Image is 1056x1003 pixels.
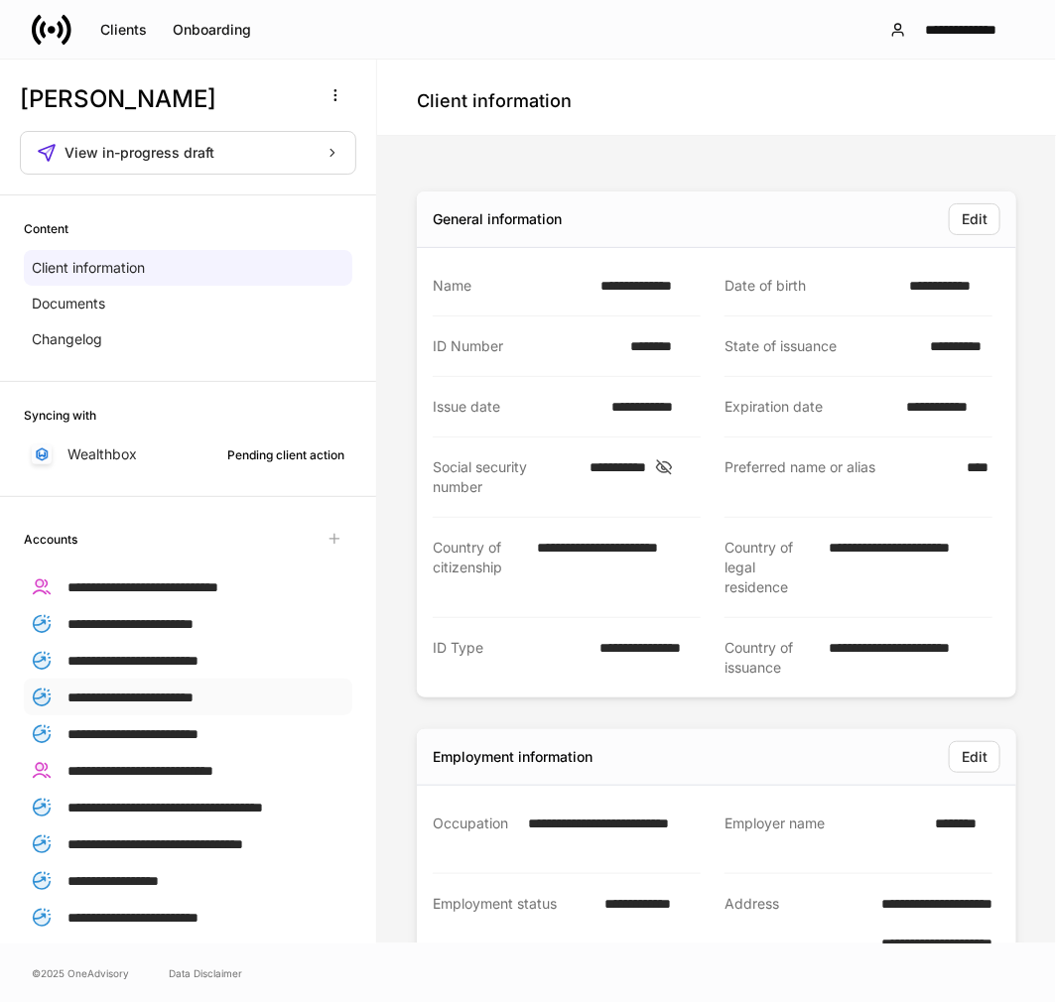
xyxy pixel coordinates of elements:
[725,638,817,678] div: Country of issuance
[24,437,352,472] a: WealthboxPending client action
[433,209,562,229] div: General information
[67,444,137,464] p: Wealthbox
[160,14,264,46] button: Onboarding
[169,965,242,981] a: Data Disclaimer
[725,397,895,417] div: Expiration date
[65,146,214,160] span: View in-progress draft
[433,894,593,953] div: Employment status
[962,212,988,226] div: Edit
[433,336,618,356] div: ID Number
[433,276,589,296] div: Name
[725,814,923,853] div: Employer name
[725,538,817,597] div: Country of legal residence
[962,750,988,764] div: Edit
[32,965,129,981] span: © 2025 OneAdvisory
[32,294,105,313] p: Documents
[24,250,352,286] a: Client information
[24,286,352,321] a: Documents
[433,457,578,497] div: Social security number
[32,329,102,349] p: Changelog
[227,445,344,464] div: Pending client action
[100,23,147,37] div: Clients
[433,638,588,678] div: ID Type
[725,276,897,296] div: Date of birth
[24,406,96,425] h6: Syncing with
[20,131,356,175] button: View in-progress draft
[725,894,827,953] div: Address
[949,741,1000,773] button: Edit
[173,23,251,37] div: Onboarding
[725,457,955,497] div: Preferred name or alias
[433,747,593,767] div: Employment information
[32,258,145,278] p: Client information
[949,203,1000,235] button: Edit
[417,89,572,113] h4: Client information
[20,83,307,115] h3: [PERSON_NAME]
[24,530,77,549] h6: Accounts
[433,538,525,597] div: Country of citizenship
[433,397,599,417] div: Issue date
[433,814,516,853] div: Occupation
[24,219,68,238] h6: Content
[725,336,918,356] div: State of issuance
[24,321,352,357] a: Changelog
[87,14,160,46] button: Clients
[317,521,352,557] span: Unavailable with outstanding requests for information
